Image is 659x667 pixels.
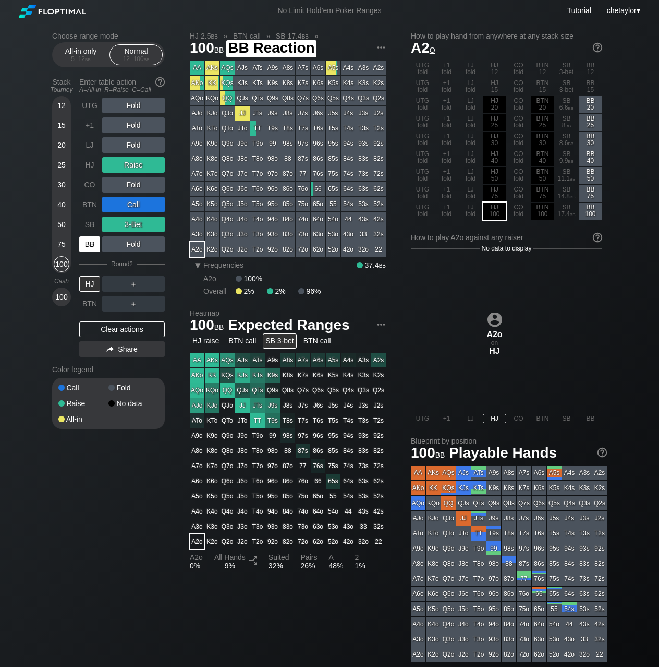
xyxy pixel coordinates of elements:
div: 42s [371,212,386,227]
div: 97o [265,166,280,181]
div: T4o [250,212,265,227]
div: Q4s [341,91,356,105]
span: bb [570,175,576,182]
div: 99 [265,136,280,151]
div: K9o [205,136,219,151]
div: Fold [102,117,165,133]
div: 30 [54,177,69,193]
div: A3o [190,227,204,242]
div: +1 fold [435,78,458,96]
div: JTo [235,121,250,136]
div: 95s [326,136,340,151]
div: KK [205,76,219,90]
div: UTG fold [411,78,434,96]
div: 77 [296,166,310,181]
div: J3o [235,227,250,242]
span: bb [211,32,217,40]
div: Raise [58,400,108,407]
div: 100 [54,256,69,272]
div: BTN 15 [531,78,554,96]
div: 5 – 12 [59,55,103,63]
div: A5o [190,197,204,211]
h2: Choose range mode [52,32,165,40]
img: share.864f2f62.svg [106,347,114,352]
div: J3s [356,106,371,121]
div: UTG [79,98,100,113]
div: J2s [371,106,386,121]
div: QJo [220,106,235,121]
div: 100% fold in prior round [531,167,554,184]
div: ▾ [604,5,641,16]
div: 3-Bet [102,217,165,232]
span: » [261,32,276,40]
div: J5s [326,106,340,121]
div: T8s [280,121,295,136]
div: 64o [311,212,325,227]
div: 40 [54,197,69,212]
div: 73o [296,227,310,242]
div: 75o [296,197,310,211]
div: T2s [371,121,386,136]
div: KJo [205,106,219,121]
div: 96o [265,182,280,196]
div: 97s [296,136,310,151]
div: 54s [341,197,356,211]
div: BB 40 [579,149,602,166]
div: Q9s [265,91,280,105]
div: A=All-in R=Raise C=Call [79,86,165,93]
div: 98o [265,151,280,166]
div: CO fold [507,132,530,149]
img: help.32db89a4.svg [154,76,166,88]
img: icon-avatar.b40e07d9.svg [487,312,502,327]
div: Q7o [220,166,235,181]
div: +1 fold [435,203,458,220]
div: HJ 12 [483,61,506,78]
img: help.32db89a4.svg [592,232,603,243]
div: 100% fold in prior round [531,96,554,113]
div: 64s [341,182,356,196]
div: 62s [371,182,386,196]
div: KQs [220,76,235,90]
div: A7s [296,61,310,75]
div: Enter table action [79,74,165,98]
div: +1 fold [435,167,458,184]
div: QTo [220,121,235,136]
span: bb [568,157,574,164]
div: K4s [341,76,356,90]
div: 43s [356,212,371,227]
div: A9s [265,61,280,75]
div: K7o [205,166,219,181]
div: T3o [250,227,265,242]
div: UTG fold [411,114,434,131]
div: 44 [341,212,356,227]
div: BTN [79,197,100,212]
div: UTG fold [411,132,434,149]
div: LJ [79,137,100,153]
div: 66 [311,182,325,196]
div: A2s [371,61,386,75]
div: Tourney [48,86,75,93]
div: 53o [326,227,340,242]
div: SB 8.6 [555,132,578,149]
div: +1 fold [435,149,458,166]
div: A5s [326,61,340,75]
div: 100% fold in prior round [483,185,506,202]
div: K2s [371,76,386,90]
div: Q5s [326,91,340,105]
div: 100% fold in prior round [483,96,506,113]
div: 82s [371,151,386,166]
div: T5s [326,121,340,136]
div: J8s [280,106,295,121]
div: J6o [235,182,250,196]
div: Q7s [296,91,310,105]
div: SB 3-bet [555,61,578,78]
div: 100% fold in prior round [531,114,554,131]
div: 12 – 100 [114,55,158,63]
div: J8o [235,151,250,166]
div: T7s [296,121,310,136]
img: Split arrow icon [249,556,257,565]
div: BB 15 [579,78,602,96]
div: 87s [296,151,310,166]
div: K8s [280,76,295,90]
div: 84o [280,212,295,227]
